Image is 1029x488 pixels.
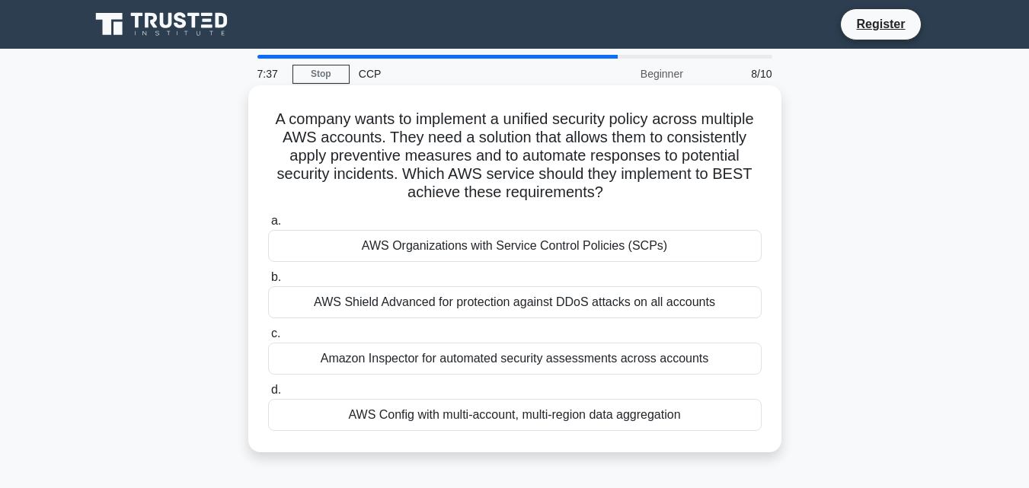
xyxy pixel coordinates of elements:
div: 7:37 [248,59,292,89]
a: Stop [292,65,350,84]
a: Register [847,14,914,33]
span: c. [271,327,280,340]
div: CCP [350,59,559,89]
span: a. [271,214,281,227]
div: Amazon Inspector for automated security assessments across accounts [268,343,762,375]
div: Beginner [559,59,692,89]
span: d. [271,383,281,396]
div: AWS Shield Advanced for protection against DDoS attacks on all accounts [268,286,762,318]
div: AWS Config with multi-account, multi-region data aggregation [268,399,762,431]
h5: A company wants to implement a unified security policy across multiple AWS accounts. They need a ... [267,110,763,203]
span: b. [271,270,281,283]
div: 8/10 [692,59,781,89]
div: AWS Organizations with Service Control Policies (SCPs) [268,230,762,262]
